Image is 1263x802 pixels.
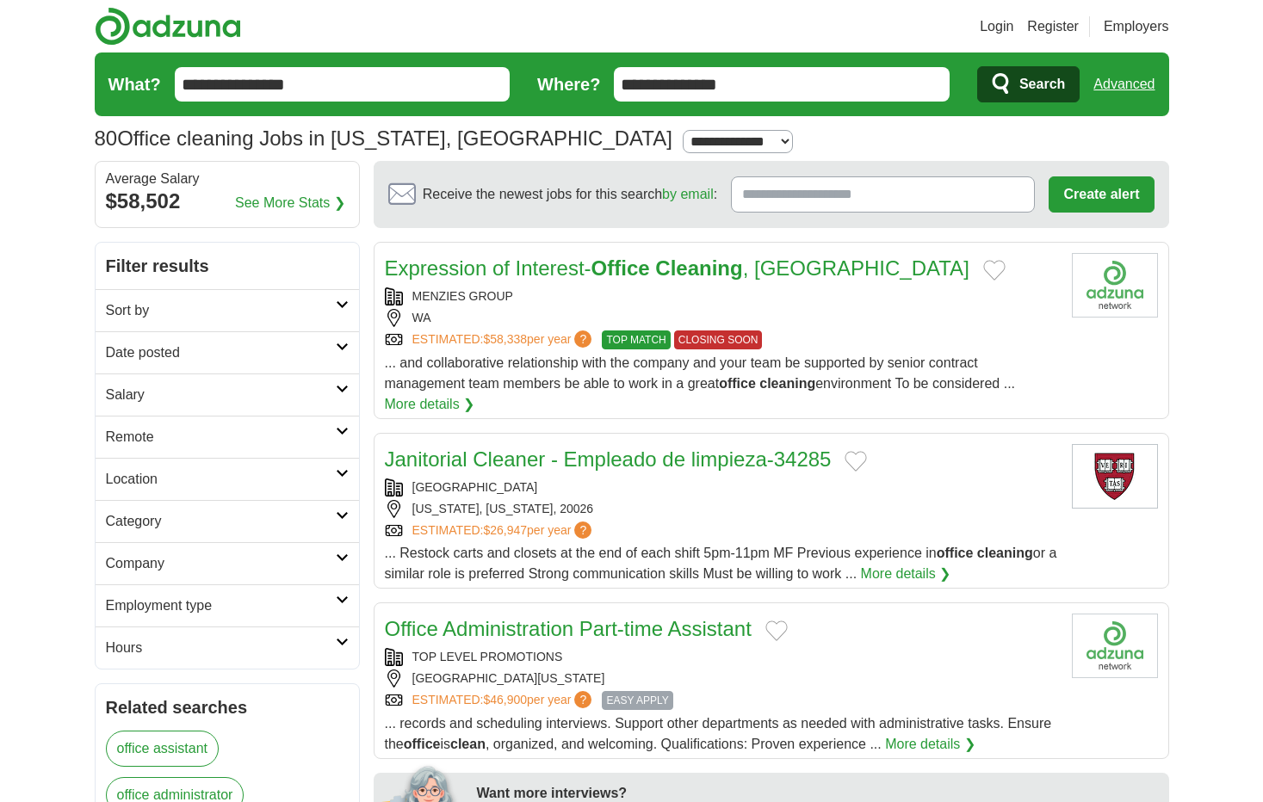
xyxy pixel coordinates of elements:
h2: Date posted [106,342,336,363]
span: ... and collaborative relationship with the company and your team be supported by senior contract... [385,355,1016,391]
img: Company logo [1072,614,1158,678]
h2: Location [106,469,336,490]
a: Janitorial Cleaner - Empleado de limpieza-34285 [385,447,832,471]
a: Advanced [1093,67,1155,102]
a: More details ❯ [385,394,475,415]
strong: Cleaning [655,256,742,280]
span: ? [574,330,591,348]
div: TOP LEVEL PROMOTIONS [385,648,1058,666]
h2: Sort by [106,300,336,321]
span: Receive the newest jobs for this search : [423,184,717,205]
button: Create alert [1049,176,1154,213]
a: More details ❯ [885,734,975,755]
div: MENZIES GROUP [385,287,1058,305]
a: Location [96,458,359,500]
a: Employment type [96,584,359,626]
a: More details ❯ [861,564,951,584]
span: TOP MATCH [602,330,670,349]
button: Add to favorite jobs [765,620,788,641]
strong: Office [591,256,650,280]
span: $58,338 [483,332,527,346]
h2: Company [106,553,336,574]
button: Add to favorite jobs [845,451,867,472]
h2: Category [106,511,336,532]
h2: Salary [106,385,336,405]
label: Where? [537,71,600,97]
h2: Hours [106,638,336,658]
h2: Remote [106,427,336,447]
div: WA [385,309,1058,327]
img: Harvard University logo [1072,444,1158,509]
a: Expression of Interest-Office Cleaning, [GEOGRAPHIC_DATA] [385,256,969,280]
span: 80 [95,123,118,154]
a: Office Administration Part-time Assistant [385,617,752,640]
a: Sort by [96,289,359,331]
strong: office [937,546,974,560]
a: [GEOGRAPHIC_DATA] [412,480,538,494]
a: Salary [96,373,359,416]
img: Adzuna logo [95,7,241,46]
a: ESTIMATED:$26,947per year? [412,521,596,540]
a: office assistant [106,731,220,767]
a: Register [1027,16,1079,37]
button: Search [977,66,1080,102]
a: ESTIMATED:$46,900per year? [412,691,596,710]
button: Add to favorite jobs [983,260,1006,281]
h1: Office cleaning Jobs in [US_STATE], [GEOGRAPHIC_DATA] [95,126,672,150]
a: Employers [1104,16,1169,37]
div: Average Salary [106,172,349,186]
span: Search [1019,67,1065,102]
h2: Related searches [106,694,349,720]
span: $46,900 [483,693,527,706]
strong: clean [450,737,486,751]
span: ? [574,521,591,539]
span: CLOSING SOON [674,330,763,349]
a: Company [96,542,359,584]
div: [US_STATE], [US_STATE], 20026 [385,500,1058,518]
strong: office [719,376,756,391]
a: Hours [96,626,359,669]
h2: Employment type [106,595,336,616]
span: ... Restock carts and closets at the end of each shift 5pm-11pm MF Previous experience in or a si... [385,546,1057,581]
span: ? [574,691,591,708]
img: Company logo [1072,253,1158,318]
strong: office [404,737,441,751]
a: Date posted [96,331,359,373]
a: ESTIMATED:$58,338per year? [412,330,596,349]
a: Remote [96,416,359,458]
strong: cleaning [759,376,815,391]
strong: cleaning [977,546,1033,560]
span: ... records and scheduling interviews. Support other departments as needed with administrative ta... [385,716,1052,751]
a: Login [980,16,1013,37]
span: $26,947 [483,523,527,537]
div: $58,502 [106,186,349,217]
label: What? [108,71,161,97]
div: [GEOGRAPHIC_DATA][US_STATE] [385,669,1058,688]
h2: Filter results [96,243,359,289]
a: See More Stats ❯ [235,193,345,213]
a: by email [662,187,714,201]
a: Category [96,500,359,542]
span: EASY APPLY [602,691,672,710]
